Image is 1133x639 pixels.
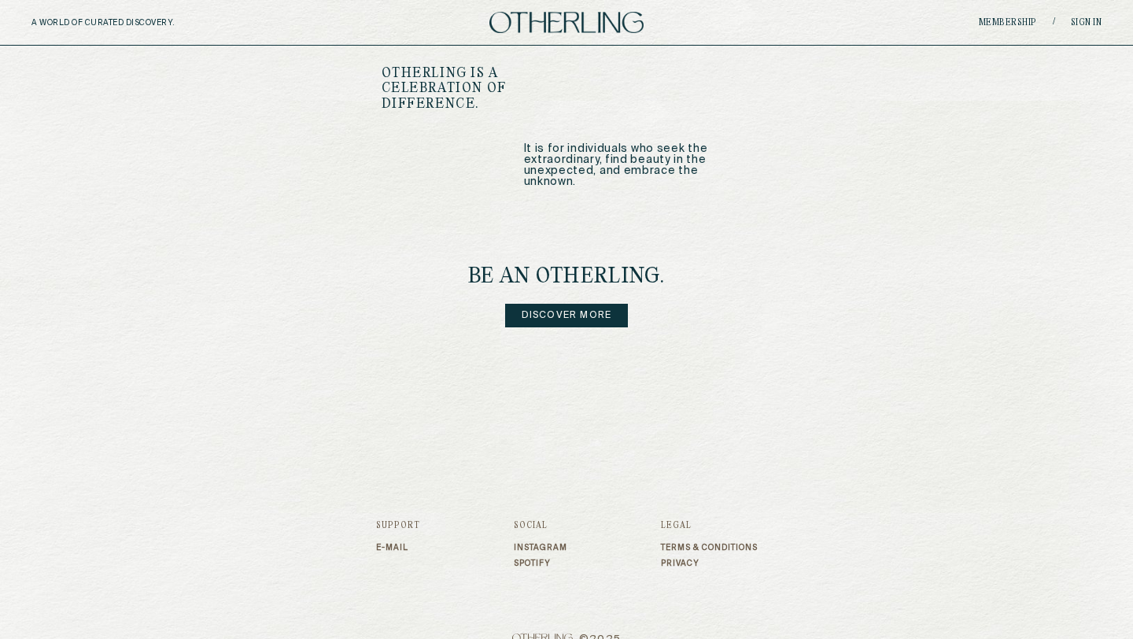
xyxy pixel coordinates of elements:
h4: be an Otherling. [468,266,665,288]
a: Membership [979,18,1037,28]
a: Discover more [505,304,629,327]
a: Sign in [1071,18,1102,28]
a: Spotify [514,559,567,568]
a: E-mail [376,543,420,552]
a: Instagram [514,543,567,552]
a: Terms & Conditions [661,543,758,552]
a: Privacy [661,559,758,568]
h3: Social [514,521,567,530]
h5: A WORLD OF CURATED DISCOVERY. [31,18,243,28]
h3: Support [376,521,420,530]
img: logo [489,12,644,33]
h3: Legal [661,521,758,530]
h1: OTHERLING IS A CELEBRATION OF DIFFERENCE. [382,66,589,112]
span: / [1053,17,1055,28]
p: It is for individuals who seek the extraordinary, find beauty in the unexpected, and embrace the ... [524,143,752,187]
